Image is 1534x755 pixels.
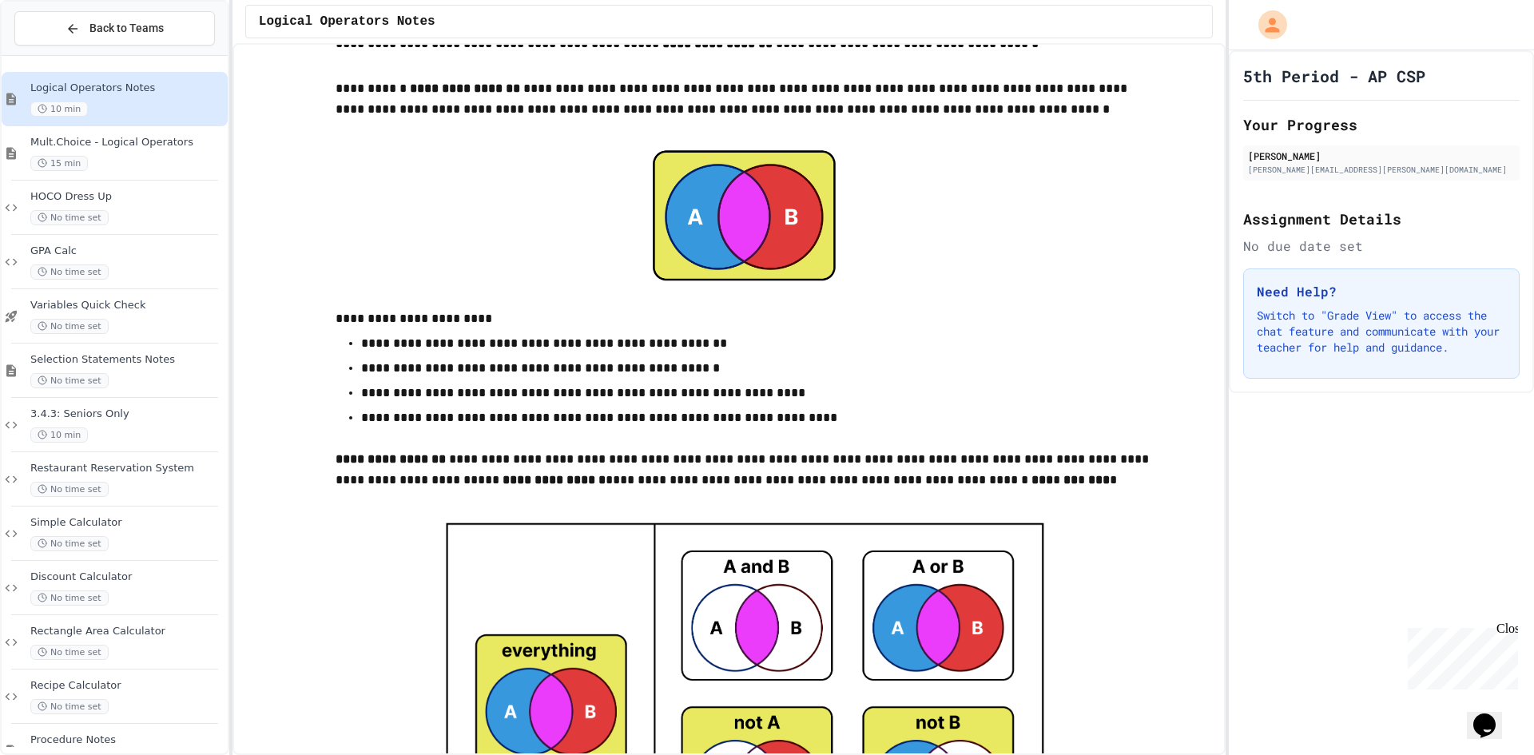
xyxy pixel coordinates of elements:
[30,353,225,367] span: Selection Statements Notes
[30,482,109,497] span: No time set
[6,6,110,101] div: Chat with us now!Close
[1257,308,1506,356] p: Switch to "Grade View" to access the chat feature and communicate with your teacher for help and ...
[30,536,109,551] span: No time set
[30,190,225,204] span: HOCO Dress Up
[30,427,88,443] span: 10 min
[1243,65,1425,87] h1: 5th Period - AP CSP
[30,570,225,584] span: Discount Calculator
[30,264,109,280] span: No time set
[30,244,225,258] span: GPA Calc
[30,462,225,475] span: Restaurant Reservation System
[30,699,109,714] span: No time set
[1243,236,1520,256] div: No due date set
[30,210,109,225] span: No time set
[30,645,109,660] span: No time set
[1243,208,1520,230] h2: Assignment Details
[1467,691,1518,739] iframe: chat widget
[30,679,225,693] span: Recipe Calculator
[30,625,225,638] span: Rectangle Area Calculator
[30,81,225,95] span: Logical Operators Notes
[30,407,225,421] span: 3.4.3: Seniors Only
[30,319,109,334] span: No time set
[259,12,435,31] span: Logical Operators Notes
[30,156,88,171] span: 15 min
[30,299,225,312] span: Variables Quick Check
[1242,6,1291,43] div: My Account
[30,733,225,747] span: Procedure Notes
[14,11,215,46] button: Back to Teams
[1248,164,1515,176] div: [PERSON_NAME][EMAIL_ADDRESS][PERSON_NAME][DOMAIN_NAME]
[1248,149,1515,163] div: [PERSON_NAME]
[30,590,109,606] span: No time set
[1257,282,1506,301] h3: Need Help?
[1401,622,1518,689] iframe: chat widget
[89,20,164,37] span: Back to Teams
[30,136,225,149] span: Mult.Choice - Logical Operators
[30,516,225,530] span: Simple Calculator
[1243,113,1520,136] h2: Your Progress
[30,101,88,117] span: 10 min
[30,373,109,388] span: No time set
